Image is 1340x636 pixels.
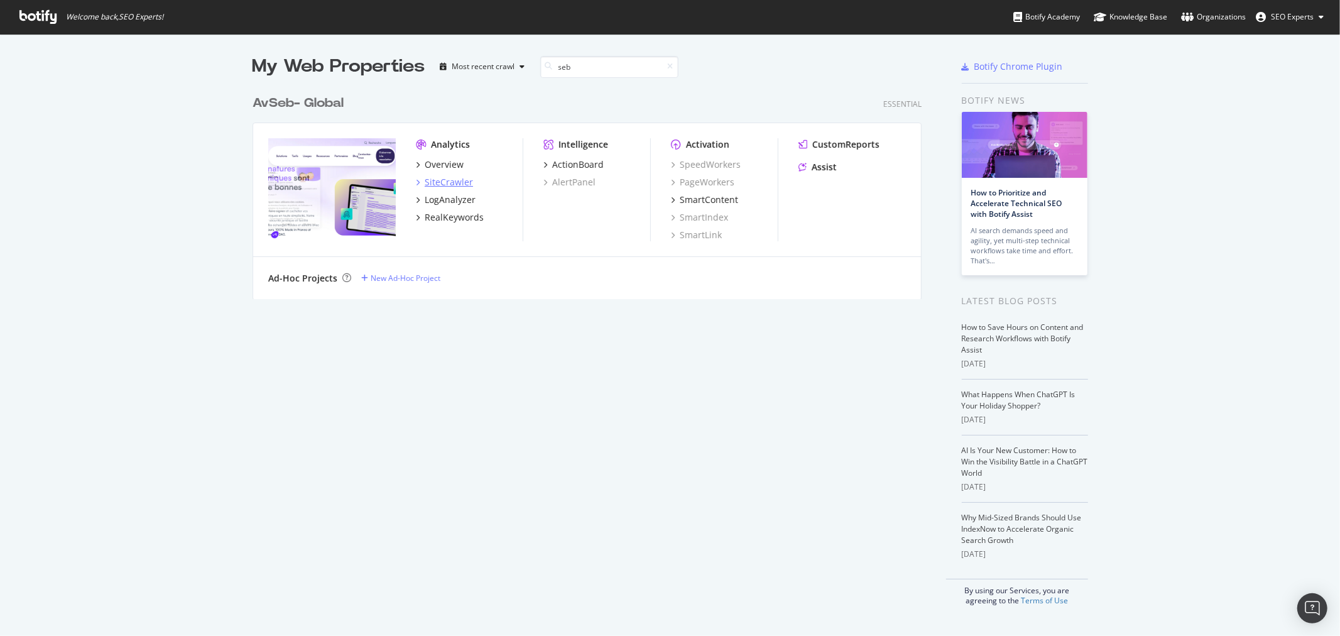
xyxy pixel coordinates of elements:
a: AvSeb- Global [253,94,349,112]
div: Botify Chrome Plugin [974,60,1063,73]
a: Overview [416,158,464,171]
input: Search [540,56,678,78]
div: Assist [812,161,837,173]
div: ActionBoard [552,158,604,171]
img: millapoignees.fr [268,138,396,240]
div: grid [253,79,932,299]
div: [DATE] [962,414,1088,425]
div: [DATE] [962,549,1088,560]
div: Analytics [431,138,470,151]
a: ActionBoard [543,158,604,171]
div: [DATE] [962,358,1088,370]
div: LogAnalyzer [425,194,476,206]
div: Av - Global [253,94,344,112]
div: SmartContent [680,194,738,206]
b: Seb [269,97,294,109]
div: CustomReports [812,138,880,151]
span: SEO Experts [1271,11,1314,22]
div: Organizations [1181,11,1246,23]
a: Terms of Use [1021,595,1068,606]
div: Botify Academy [1013,11,1080,23]
a: CustomReports [798,138,880,151]
a: LogAnalyzer [416,194,476,206]
a: Assist [798,161,837,173]
img: How to Prioritize and Accelerate Technical SEO with Botify Assist [962,112,1087,178]
a: SmartContent [671,194,738,206]
a: SiteCrawler [416,176,473,189]
button: Most recent crawl [435,57,530,77]
div: Overview [425,158,464,171]
div: Essential [883,99,922,109]
div: My Web Properties [253,54,425,79]
a: How to Save Hours on Content and Research Workflows with Botify Assist [962,322,1084,355]
a: SmartLink [671,229,722,241]
a: How to Prioritize and Accelerate Technical SEO with Botify Assist [971,187,1062,219]
div: Latest Blog Posts [962,294,1088,308]
div: Ad-Hoc Projects [268,272,337,285]
a: PageWorkers [671,176,734,189]
div: SiteCrawler [425,176,473,189]
div: By using our Services, you are agreeing to the [946,579,1088,606]
div: Knowledge Base [1094,11,1167,23]
a: RealKeywords [416,211,484,224]
span: Welcome back, SEO Experts ! [66,12,163,22]
div: AI search demands speed and agility, yet multi-step technical workflows take time and effort. Tha... [971,226,1078,266]
div: RealKeywords [425,211,484,224]
div: Activation [686,138,729,151]
div: Most recent crawl [452,63,515,70]
a: New Ad-Hoc Project [361,273,440,283]
div: Botify news [962,94,1088,107]
a: What Happens When ChatGPT Is Your Holiday Shopper? [962,389,1076,411]
div: Open Intercom Messenger [1297,593,1327,623]
a: SpeedWorkers [671,158,741,171]
a: Botify Chrome Plugin [962,60,1063,73]
div: New Ad-Hoc Project [371,273,440,283]
a: AlertPanel [543,176,596,189]
button: SEO Experts [1246,7,1334,27]
a: SmartIndex [671,211,728,224]
a: AI Is Your New Customer: How to Win the Visibility Battle in a ChatGPT World [962,445,1088,478]
div: Intelligence [558,138,608,151]
div: [DATE] [962,481,1088,493]
a: Why Mid-Sized Brands Should Use IndexNow to Accelerate Organic Search Growth [962,512,1082,546]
